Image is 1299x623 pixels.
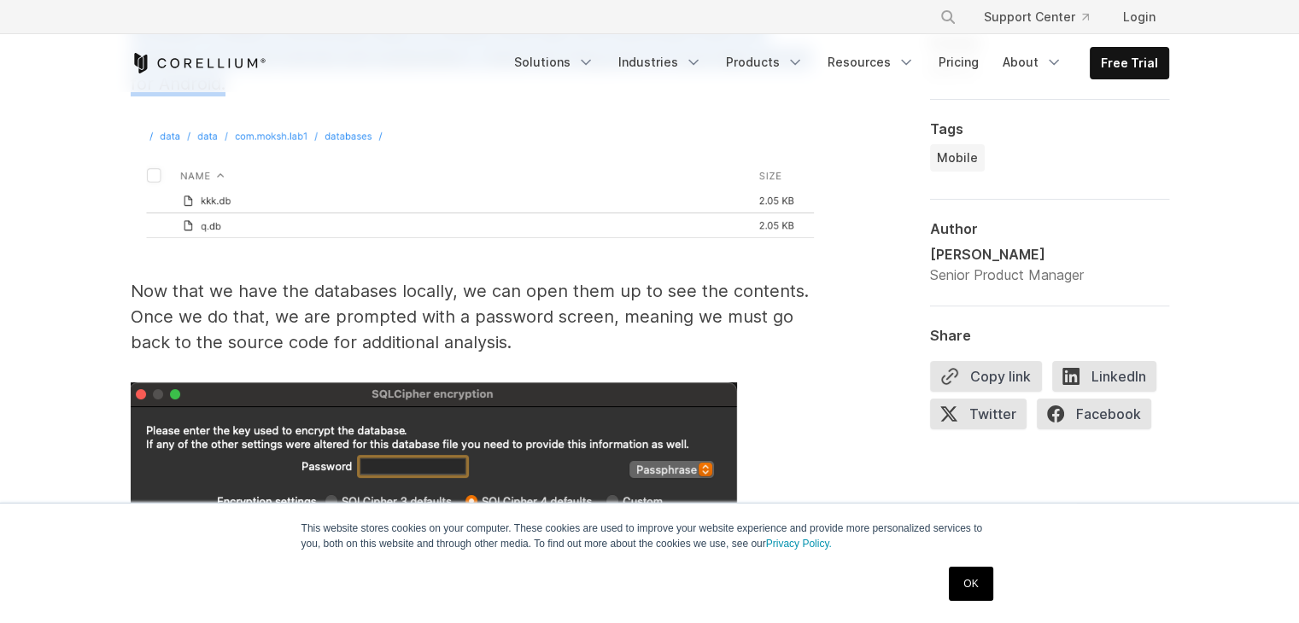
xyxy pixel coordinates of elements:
[930,399,1027,429] span: Twitter
[766,538,832,550] a: Privacy Policy.
[930,244,1084,265] div: [PERSON_NAME]
[930,399,1037,436] a: Twitter
[937,149,978,166] span: Mobile
[930,361,1042,392] button: Copy link
[970,2,1103,32] a: Support Center
[930,327,1169,344] div: Share
[930,220,1169,237] div: Author
[1052,361,1167,399] a: LinkedIn
[608,47,712,78] a: Industries
[930,144,985,172] a: Mobile
[1091,48,1168,79] a: Free Trial
[930,265,1084,285] div: Senior Product Manager
[928,47,989,78] a: Pricing
[919,2,1169,32] div: Navigation Menu
[1037,399,1151,429] span: Facebook
[817,47,925,78] a: Resources
[131,278,814,355] p: Now that we have the databases locally, we can open them up to see the contents. Once we do that,...
[301,521,998,551] p: This website stores cookies on your computer. These cookies are used to improve your website expe...
[1109,2,1169,32] a: Login
[504,47,605,78] a: Solutions
[949,567,992,601] a: OK
[933,2,963,32] button: Search
[992,47,1073,78] a: About
[131,124,814,243] img: kkk.db and q.db files in Corellium's platform
[716,47,814,78] a: Products
[930,120,1169,137] div: Tags
[504,47,1169,79] div: Navigation Menu
[131,53,266,73] a: Corellium Home
[1052,361,1156,392] span: LinkedIn
[1037,399,1161,436] a: Facebook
